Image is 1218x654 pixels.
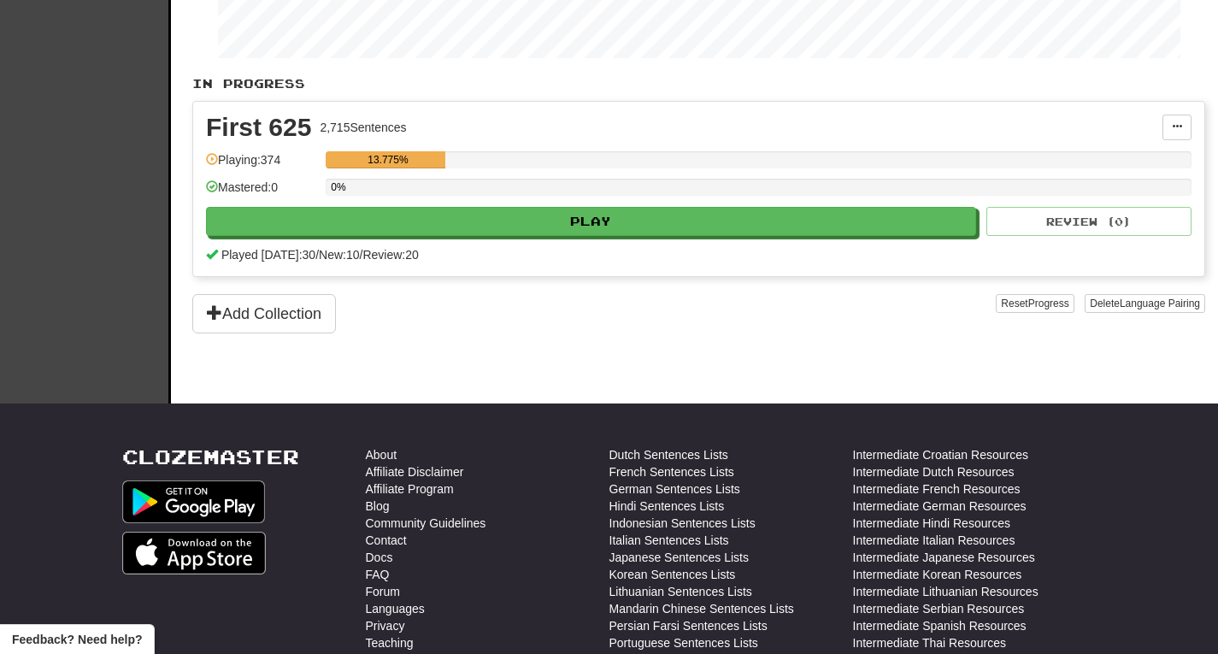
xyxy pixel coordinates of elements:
a: Intermediate German Resources [853,498,1027,515]
a: Intermediate Thai Resources [853,634,1007,651]
a: Intermediate Lithuanian Resources [853,583,1039,600]
a: Privacy [366,617,405,634]
div: Mastered: 0 [206,179,317,207]
a: Intermediate Korean Resources [853,566,1022,583]
a: Dutch Sentences Lists [609,446,728,463]
a: Affiliate Program [366,480,454,498]
a: Teaching [366,634,414,651]
p: In Progress [192,75,1205,92]
a: Intermediate French Resources [853,480,1021,498]
span: Open feedback widget [12,631,142,648]
a: Italian Sentences Lists [609,532,729,549]
a: Intermediate Croatian Resources [853,446,1028,463]
a: Persian Farsi Sentences Lists [609,617,768,634]
a: About [366,446,397,463]
img: Get it on App Store [122,532,267,574]
a: Korean Sentences Lists [609,566,736,583]
a: Docs [366,549,393,566]
div: 13.775% [331,151,444,168]
a: Japanese Sentences Lists [609,549,749,566]
div: First 625 [206,115,311,140]
span: Review: 20 [362,248,418,262]
span: Language Pairing [1120,298,1200,309]
a: Intermediate Italian Resources [853,532,1015,549]
a: Hindi Sentences Lists [609,498,725,515]
a: Blog [366,498,390,515]
a: Mandarin Chinese Sentences Lists [609,600,794,617]
button: DeleteLanguage Pairing [1085,294,1205,313]
a: Intermediate Hindi Resources [853,515,1010,532]
a: Intermediate Japanese Resources [853,549,1035,566]
a: Indonesian Sentences Lists [609,515,756,532]
a: German Sentences Lists [609,480,740,498]
a: French Sentences Lists [609,463,734,480]
a: Clozemaster [122,446,299,468]
button: Review (0) [986,207,1192,236]
a: Contact [366,532,407,549]
a: Forum [366,583,400,600]
div: Playing: 374 [206,151,317,180]
button: Play [206,207,976,236]
a: Intermediate Dutch Resources [853,463,1015,480]
a: Lithuanian Sentences Lists [609,583,752,600]
span: Played [DATE]: 30 [221,248,315,262]
a: Intermediate Spanish Resources [853,617,1027,634]
a: Affiliate Disclaimer [366,463,464,480]
a: Community Guidelines [366,515,486,532]
span: Progress [1028,298,1069,309]
div: 2,715 Sentences [320,119,406,136]
span: / [360,248,363,262]
button: ResetProgress [996,294,1074,313]
a: FAQ [366,566,390,583]
button: Add Collection [192,294,336,333]
span: New: 10 [319,248,359,262]
span: / [315,248,319,262]
img: Get it on Google Play [122,480,266,523]
a: Portuguese Sentences Lists [609,634,758,651]
a: Intermediate Serbian Resources [853,600,1025,617]
a: Languages [366,600,425,617]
